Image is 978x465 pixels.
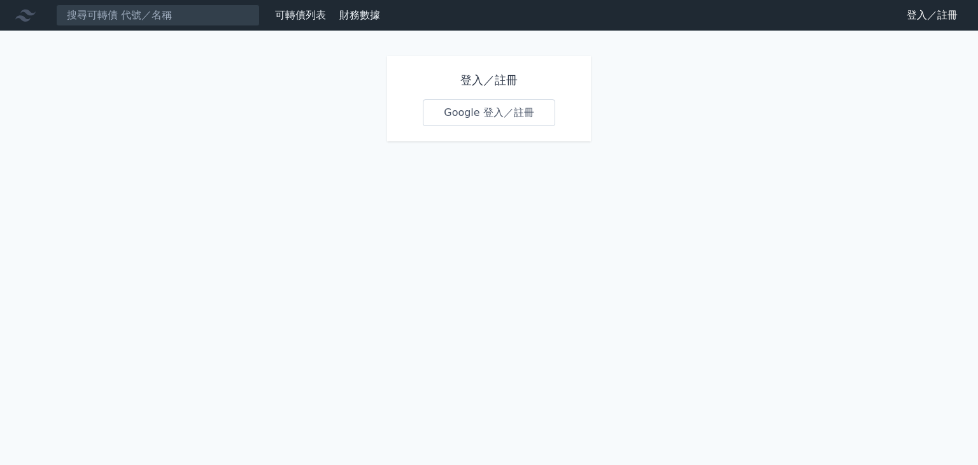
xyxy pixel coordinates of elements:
[423,71,555,89] h1: 登入／註冊
[56,4,260,26] input: 搜尋可轉債 代號／名稱
[275,9,326,21] a: 可轉債列表
[339,9,380,21] a: 財務數據
[423,99,555,126] a: Google 登入／註冊
[896,5,968,25] a: 登入／註冊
